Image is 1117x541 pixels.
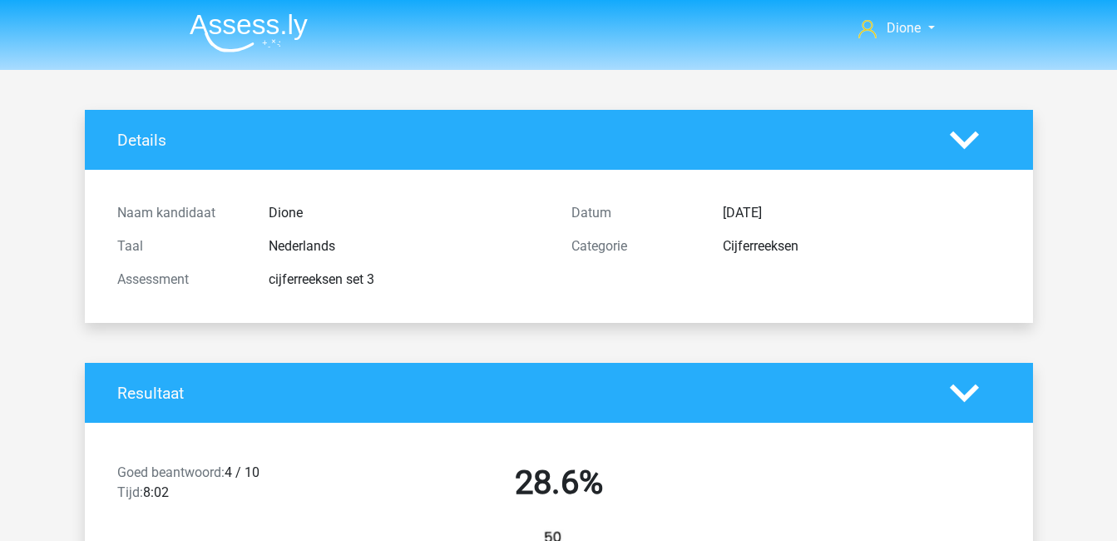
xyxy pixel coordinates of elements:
span: Dione [887,20,921,36]
img: Assessly [190,13,308,52]
h4: Details [117,131,925,150]
div: [DATE] [710,203,1013,223]
div: cijferreeksen set 3 [256,270,559,290]
a: Dione [852,18,941,38]
div: Cijferreeksen [710,236,1013,256]
span: Tijd: [117,484,143,500]
div: Nederlands [256,236,559,256]
div: Assessment [105,270,256,290]
div: Naam kandidaat [105,203,256,223]
h2: 28.6% [344,463,773,503]
div: Datum [559,203,710,223]
div: Taal [105,236,256,256]
div: Categorie [559,236,710,256]
span: Goed beantwoord: [117,464,225,480]
h4: Resultaat [117,384,925,403]
div: 4 / 10 8:02 [105,463,332,509]
div: Dione [256,203,559,223]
